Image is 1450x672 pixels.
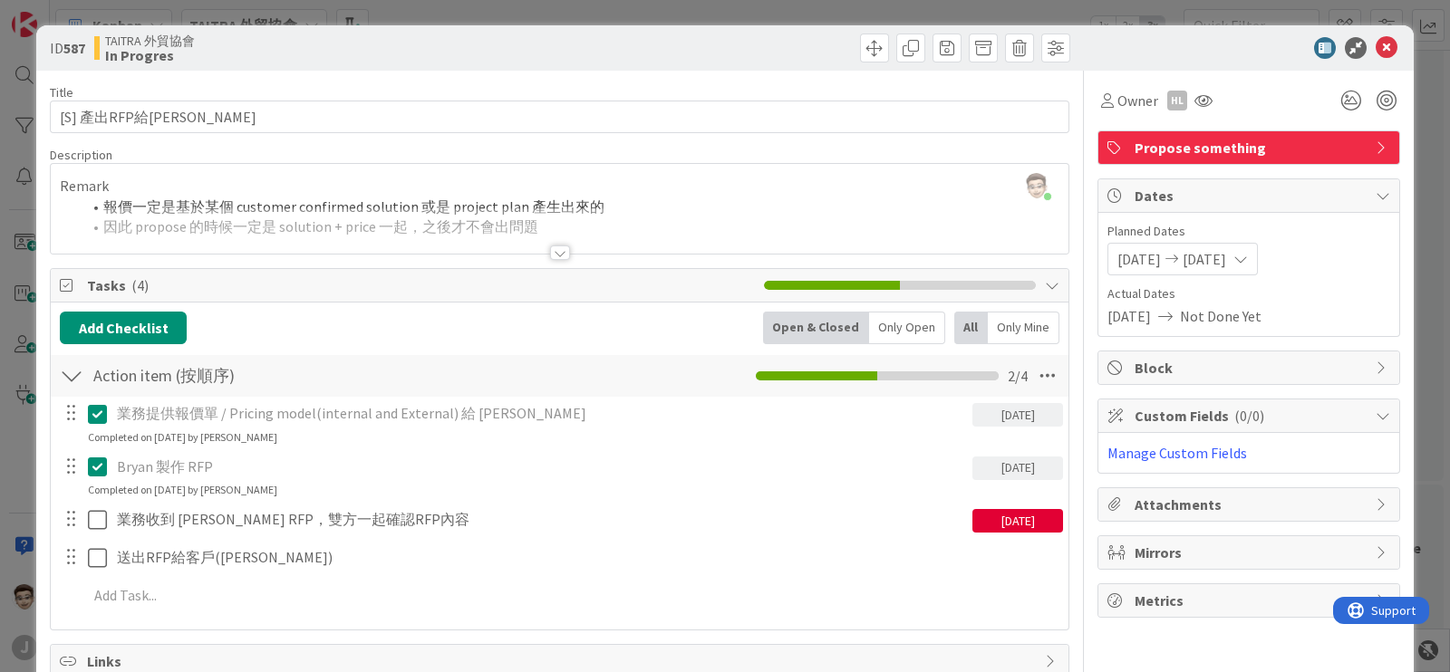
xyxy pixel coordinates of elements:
[117,547,1056,568] p: 送出RFP給客戶([PERSON_NAME])
[60,312,187,344] button: Add Checklist
[88,482,277,498] div: Completed on [DATE] by [PERSON_NAME]
[1117,90,1158,111] span: Owner
[50,84,73,101] label: Title
[117,509,965,530] p: 業務收到 [PERSON_NAME] RFP，雙方一起確認RFP內容
[1180,305,1261,327] span: Not Done Yet
[972,403,1063,427] div: [DATE]
[87,360,495,392] input: Add Checklist...
[38,3,82,24] span: Support
[1183,248,1226,270] span: [DATE]
[1107,305,1151,327] span: [DATE]
[1135,405,1367,427] span: Custom Fields
[1135,494,1367,515] span: Attachments
[105,34,195,48] span: TAITRA 外貿協會
[60,176,1059,197] p: Remark
[131,276,149,294] span: ( 4 )
[972,509,1063,533] div: [DATE]
[1024,173,1049,198] img: sDJsze2YOHR2q6r3YbNkhQTPTjE2kxj2.jpg
[1107,222,1390,241] span: Planned Dates
[1117,248,1161,270] span: [DATE]
[1135,357,1367,379] span: Block
[63,39,85,57] b: 587
[117,457,213,475] span: Bryan 製作 RFP
[1135,590,1367,611] span: Metrics
[763,312,869,344] div: Open & Closed
[988,312,1059,344] div: Only Mine
[50,101,1069,133] input: type card name here...
[1008,365,1028,387] span: 2 / 4
[1107,444,1247,462] a: Manage Custom Fields
[972,456,1063,480] div: [DATE]
[1167,91,1187,110] div: HL
[1135,185,1367,206] span: Dates
[1135,542,1367,563] span: Mirrors
[1234,407,1264,425] span: ( 0/0 )
[117,404,586,422] span: 業務提供報價單 / Pricing model(internal and External) 給 [PERSON_NAME]
[954,312,988,344] div: All
[82,197,1059,217] li: 報價一定是基於某個 customer confirmed solution 或是 project plan 產生出來的
[88,429,277,446] div: Completed on [DATE] by [PERSON_NAME]
[87,274,755,296] span: Tasks
[1107,284,1390,303] span: Actual Dates
[105,48,195,62] b: In Progres
[869,312,945,344] div: Only Open
[87,650,1036,672] span: Links
[50,147,112,163] span: Description
[1135,137,1367,158] span: Propose something
[50,37,85,59] span: ID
